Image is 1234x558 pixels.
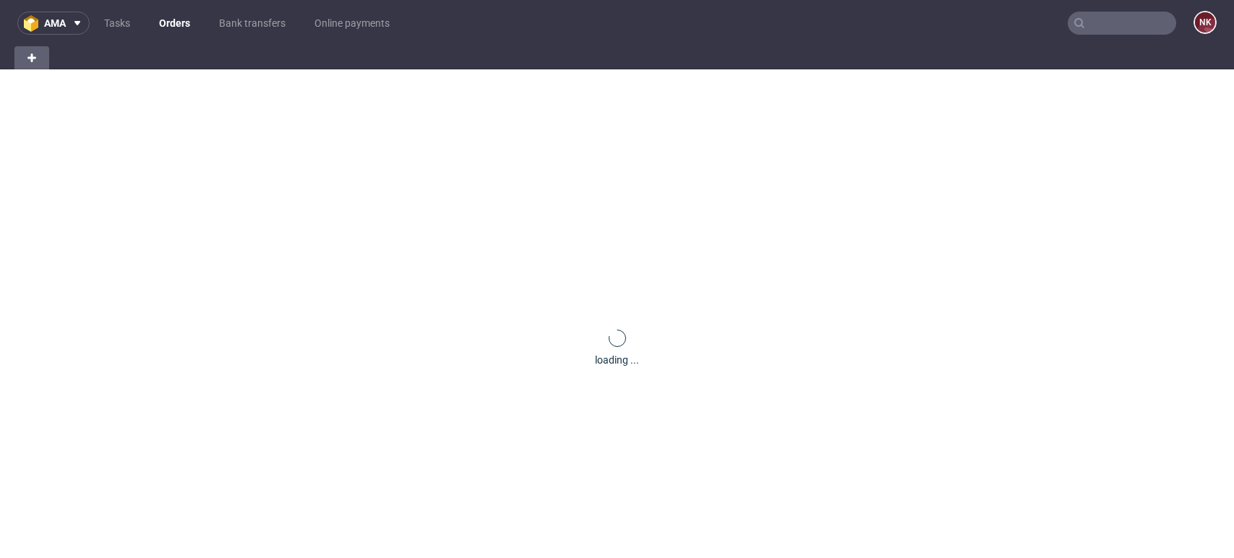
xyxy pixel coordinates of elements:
[44,18,66,28] span: ama
[210,12,294,35] a: Bank transfers
[24,15,44,32] img: logo
[150,12,199,35] a: Orders
[17,12,90,35] button: ama
[306,12,398,35] a: Online payments
[595,353,639,367] div: loading ...
[1195,12,1215,33] figcaption: NK
[95,12,139,35] a: Tasks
